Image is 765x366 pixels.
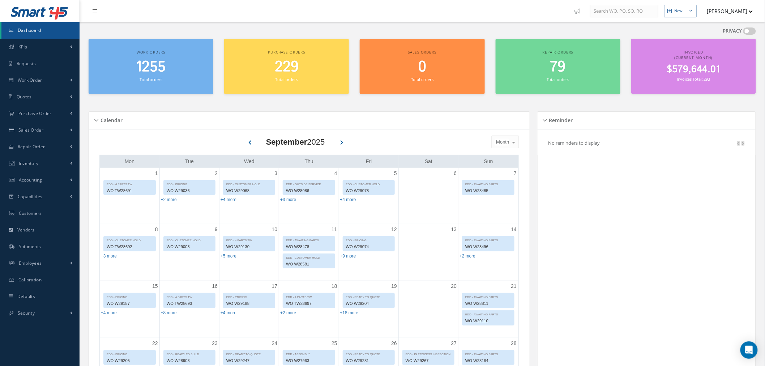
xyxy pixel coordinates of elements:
[19,160,39,166] span: Inventory
[279,168,339,224] td: September 4, 2025
[408,50,436,55] span: Sales orders
[280,197,296,202] a: Show 3 more events
[275,77,298,82] small: Total orders
[223,299,275,308] div: WO W29188
[104,237,155,243] div: EDD - CUSTOMER HOLD
[104,293,155,299] div: EDD - PRICING
[223,180,275,187] div: EDD - CUSTOMER HOLD
[164,357,215,365] div: WO W28908
[221,310,236,315] a: Show 4 more events
[364,157,373,166] a: Friday
[154,168,159,179] a: September 1, 2025
[123,157,136,166] a: Monday
[184,157,195,166] a: Tuesday
[343,237,394,243] div: EDD - PRICING
[398,168,458,224] td: September 6, 2025
[283,254,334,260] div: EDD - CUSTOMER HOLD
[164,299,215,308] div: WO TW28693
[104,299,155,308] div: WO W29157
[18,127,43,133] span: Sales Order
[223,350,275,357] div: EDD - READY TO QUOTE
[590,5,658,18] input: Search WO, PO, SO, RO
[223,357,275,365] div: WO W29247
[548,140,600,146] p: No reminders to display
[339,281,398,338] td: September 19, 2025
[164,243,215,251] div: WO W29008
[219,281,279,338] td: September 17, 2025
[411,77,433,82] small: Total orders
[330,338,339,349] a: September 25, 2025
[19,210,42,216] span: Customers
[104,350,155,357] div: EDD - PRICING
[17,293,35,299] span: Defaults
[19,243,41,250] span: Shipments
[390,281,398,291] a: September 19, 2025
[283,350,334,357] div: EDD - ASSEMBLY
[223,237,275,243] div: EDD - 4 PARTS TW
[509,224,518,235] a: September 14, 2025
[393,168,398,179] a: September 5, 2025
[275,57,299,77] span: 229
[550,57,566,77] span: 79
[283,180,334,187] div: EDD - OUTSIDE SERVICE
[684,50,703,55] span: Invoiced
[98,115,123,124] h5: Calendar
[210,281,219,291] a: September 16, 2025
[164,293,215,299] div: EDD - 4 PARTS TW
[462,299,514,308] div: WO W28811
[161,197,177,202] a: Show 2 more events
[140,77,162,82] small: Total orders
[343,357,394,365] div: WO W29281
[104,243,155,251] div: WO TW28692
[283,243,334,251] div: WO W28478
[495,139,509,146] span: Month
[509,338,518,349] a: September 28, 2025
[219,168,279,224] td: September 3, 2025
[740,341,758,359] div: Open Intercom Messenger
[279,224,339,281] td: September 11, 2025
[18,193,43,200] span: Capabilities
[343,293,394,299] div: EDD - READY TO QUOTE
[18,27,41,33] span: Dashboard
[677,76,710,82] small: Invoices Total: 293
[279,281,339,338] td: September 18, 2025
[462,293,514,299] div: EDD - AWAITING PARTS
[509,281,518,291] a: September 21, 2025
[667,63,720,77] span: $579,644.01
[458,168,518,224] td: September 7, 2025
[303,157,315,166] a: Thursday
[104,187,155,195] div: WO TW28691
[243,157,256,166] a: Wednesday
[266,137,307,146] b: September
[675,8,683,14] div: New
[151,281,159,291] a: September 15, 2025
[164,187,215,195] div: WO W29036
[213,224,219,235] a: September 9, 2025
[89,39,213,94] a: Work orders 1255 Total orders
[418,57,426,77] span: 0
[283,293,334,299] div: EDD - 4 PARTS TW
[343,243,394,251] div: WO W29074
[340,254,356,259] a: Show 9 more events
[343,350,394,357] div: EDD - READY TO QUOTE
[330,281,339,291] a: September 18, 2025
[339,168,398,224] td: September 5, 2025
[268,50,305,55] span: Purchase orders
[1,22,80,39] a: Dashboard
[450,281,458,291] a: September 20, 2025
[221,254,236,259] a: Show 5 more events
[496,39,620,94] a: Repair orders 79 Total orders
[333,168,339,179] a: September 4, 2025
[18,144,45,150] span: Repair Order
[223,243,275,251] div: WO W29130
[462,311,514,317] div: EDD - AWAITING PARTS
[223,293,275,299] div: EDD - PRICING
[631,39,756,94] a: Invoiced (Current Month) $579,644.01 Invoices Total: 293
[151,338,159,349] a: September 22, 2025
[100,281,159,338] td: September 15, 2025
[19,260,42,266] span: Employees
[403,350,454,357] div: EDD - IN PROCESS INSPECTION
[221,197,236,202] a: Show 4 more events
[403,357,454,365] div: WO W29267
[452,168,458,179] a: September 6, 2025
